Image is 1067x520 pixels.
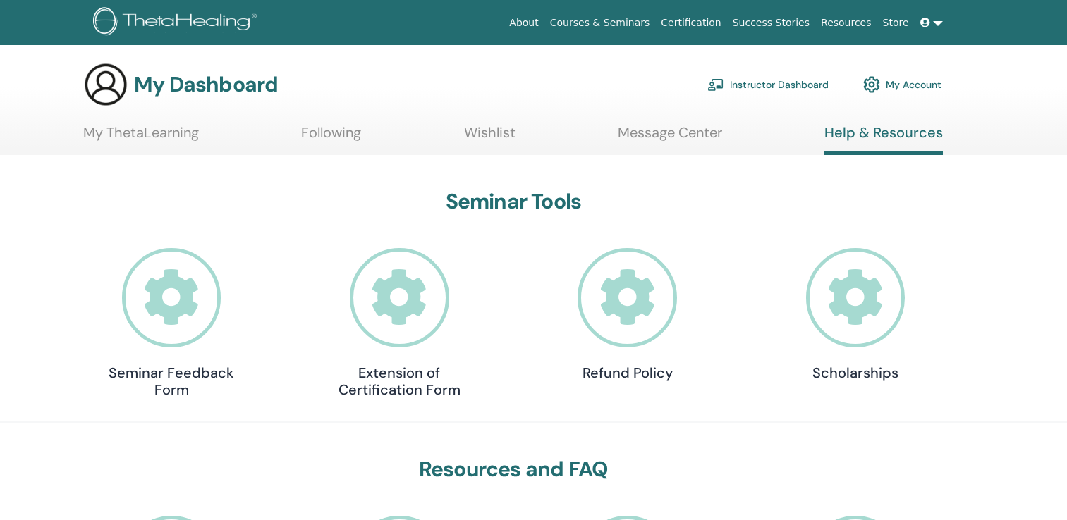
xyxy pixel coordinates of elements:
[134,72,278,97] h3: My Dashboard
[101,189,926,214] h3: Seminar Tools
[83,62,128,107] img: generic-user-icon.jpg
[707,69,829,100] a: Instructor Dashboard
[824,124,943,155] a: Help & Resources
[785,248,926,381] a: Scholarships
[785,364,926,381] h4: Scholarships
[557,248,698,381] a: Refund Policy
[863,73,880,97] img: cog.svg
[301,124,361,151] a: Following
[707,78,724,91] img: chalkboard-teacher.svg
[815,10,877,36] a: Resources
[863,69,941,100] a: My Account
[93,7,262,39] img: logo.png
[101,364,242,398] h4: Seminar Feedback Form
[618,124,722,151] a: Message Center
[877,10,915,36] a: Store
[557,364,698,381] h4: Refund Policy
[329,364,470,398] h4: Extension of Certification Form
[544,10,656,36] a: Courses & Seminars
[464,124,516,151] a: Wishlist
[101,248,242,398] a: Seminar Feedback Form
[329,248,470,398] a: Extension of Certification Form
[655,10,726,36] a: Certification
[504,10,544,36] a: About
[101,457,926,482] h3: Resources and FAQ
[727,10,815,36] a: Success Stories
[83,124,199,151] a: My ThetaLearning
